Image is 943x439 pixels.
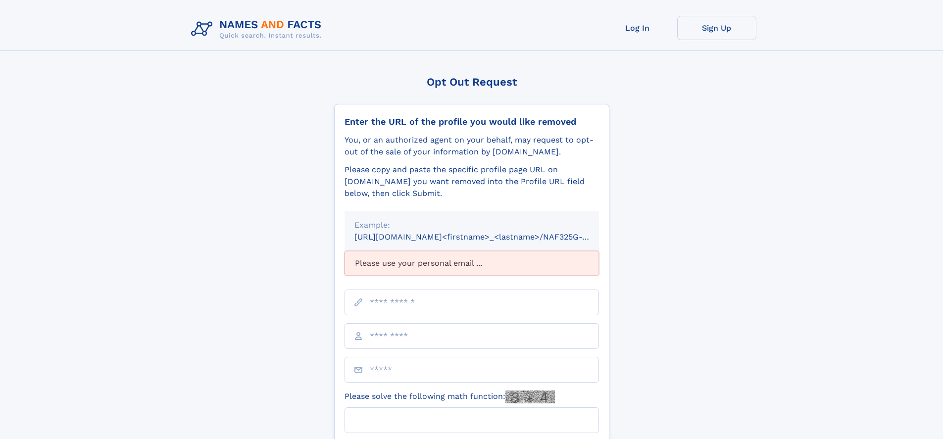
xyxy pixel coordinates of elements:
div: Please copy and paste the specific profile page URL on [DOMAIN_NAME] you want removed into the Pr... [345,164,599,199]
label: Please solve the following math function: [345,390,555,403]
div: Please use your personal email ... [345,251,599,276]
div: Example: [354,219,589,231]
a: Log In [598,16,677,40]
div: Opt Out Request [334,76,609,88]
div: You, or an authorized agent on your behalf, may request to opt-out of the sale of your informatio... [345,134,599,158]
small: [URL][DOMAIN_NAME]<firstname>_<lastname>/NAF325G-xxxxxxxx [354,232,618,242]
img: Logo Names and Facts [187,16,330,43]
div: Enter the URL of the profile you would like removed [345,116,599,127]
a: Sign Up [677,16,756,40]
